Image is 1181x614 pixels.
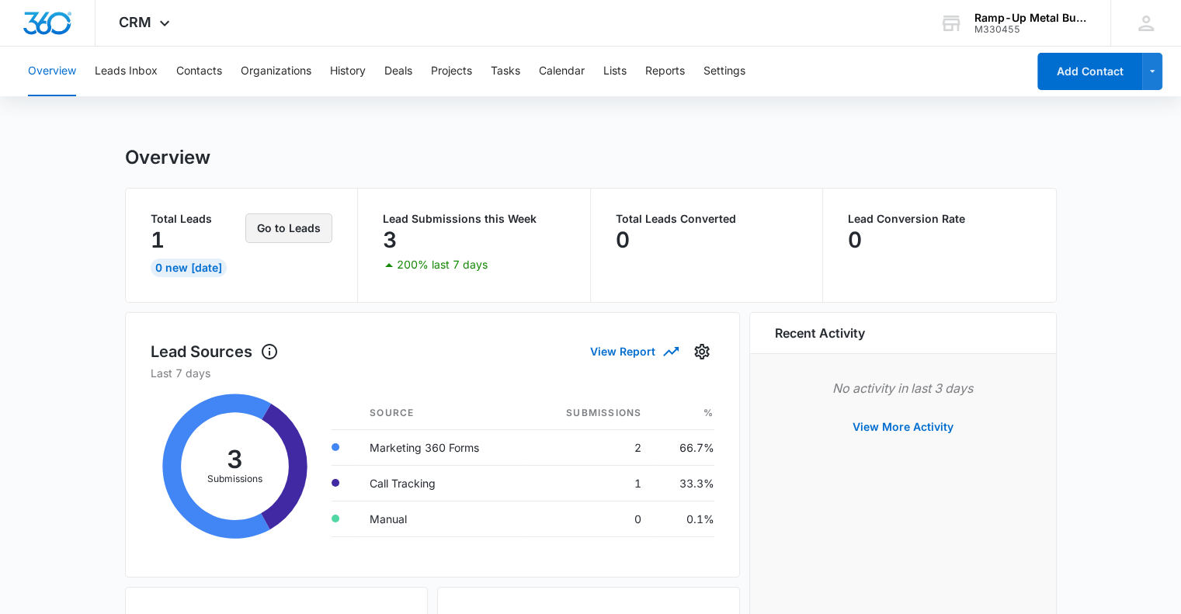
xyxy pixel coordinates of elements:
th: % [654,397,714,430]
button: Organizations [241,47,311,96]
td: Manual [357,501,527,536]
button: History [330,47,366,96]
th: Source [357,397,527,430]
button: Reports [645,47,685,96]
h6: Recent Activity [775,324,865,342]
td: Marketing 360 Forms [357,429,527,465]
p: Total Leads Converted [616,213,798,224]
p: 200% last 7 days [397,259,488,270]
button: Projects [431,47,472,96]
td: Call Tracking [357,465,527,501]
p: Lead Submissions this Week [383,213,565,224]
button: View More Activity [837,408,969,446]
div: account name [974,12,1088,24]
button: Add Contact [1037,53,1142,90]
td: 66.7% [654,429,714,465]
td: 2 [527,429,654,465]
p: Total Leads [151,213,243,224]
button: Calendar [539,47,585,96]
p: 3 [383,227,397,252]
p: 1 [151,227,165,252]
button: Go to Leads [245,213,332,243]
th: Submissions [527,397,654,430]
p: Last 7 days [151,365,714,381]
td: 1 [527,465,654,501]
td: 0 [527,501,654,536]
td: 0.1% [654,501,714,536]
button: Contacts [176,47,222,96]
p: 0 [616,227,630,252]
td: 33.3% [654,465,714,501]
div: 0 New [DATE] [151,258,227,277]
h1: Overview [125,146,210,169]
button: Overview [28,47,76,96]
p: Lead Conversion Rate [848,213,1031,224]
p: 0 [848,227,862,252]
a: Go to Leads [245,221,332,234]
button: Tasks [491,47,520,96]
button: Lists [603,47,627,96]
button: Settings [703,47,745,96]
button: View Report [590,338,677,365]
p: No activity in last 3 days [775,379,1031,397]
button: Settings [689,339,714,364]
button: Leads Inbox [95,47,158,96]
button: Deals [384,47,412,96]
h1: Lead Sources [151,340,279,363]
span: CRM [119,14,151,30]
div: account id [974,24,1088,35]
